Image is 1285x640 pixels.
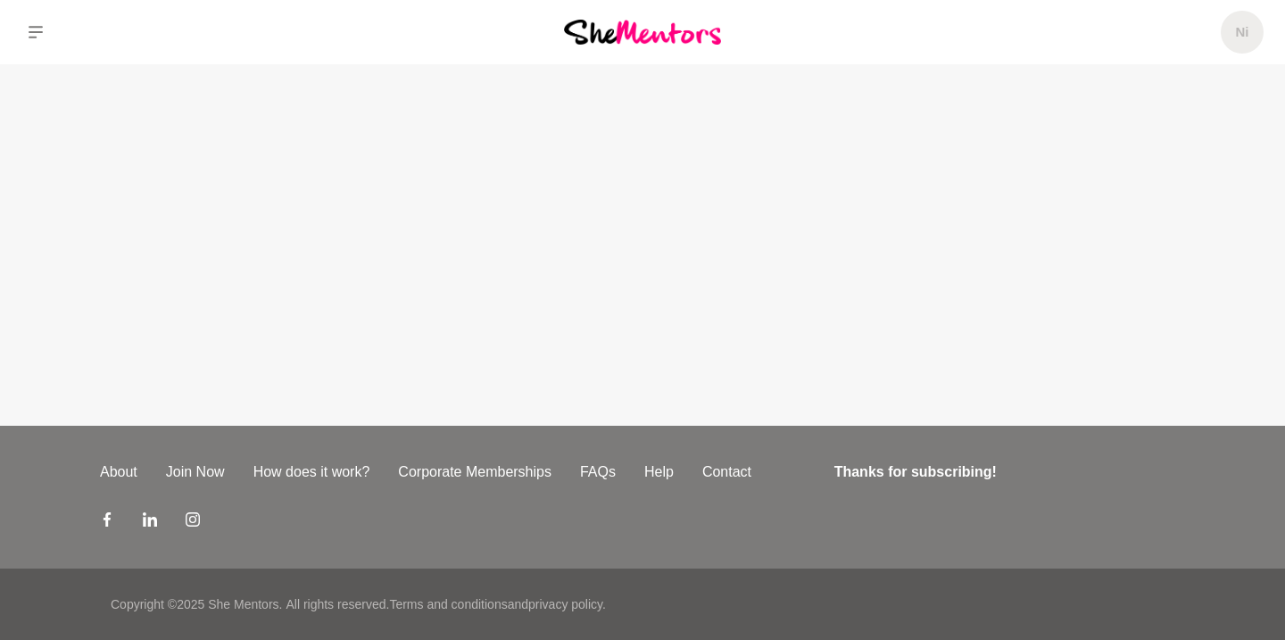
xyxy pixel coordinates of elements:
a: Ni [1221,11,1264,54]
a: Join Now [152,461,239,483]
h5: Ni [1236,24,1249,41]
a: How does it work? [239,461,385,483]
a: About [86,461,152,483]
a: Instagram [186,511,200,533]
a: FAQs [566,461,630,483]
a: Terms and conditions [389,597,507,611]
a: privacy policy [528,597,602,611]
img: She Mentors Logo [564,20,721,44]
a: Help [630,461,688,483]
a: Facebook [100,511,114,533]
h4: Thanks for subscribing! [834,461,1174,483]
p: Copyright © 2025 She Mentors . [111,595,282,614]
a: LinkedIn [143,511,157,533]
p: All rights reserved. and . [286,595,605,614]
a: Corporate Memberships [384,461,566,483]
a: Contact [688,461,766,483]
